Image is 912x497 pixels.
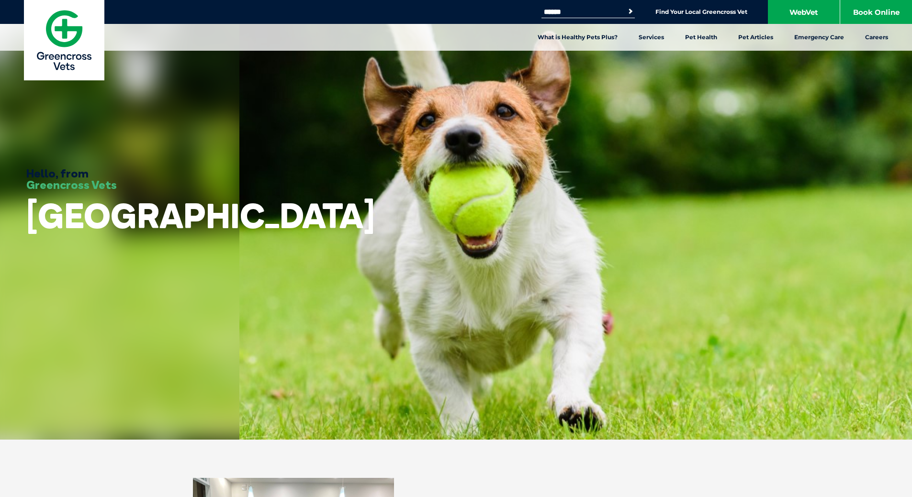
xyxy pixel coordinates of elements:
a: Emergency Care [784,24,855,51]
span: Greencross Vets [26,177,117,192]
a: Find Your Local Greencross Vet [655,8,747,16]
a: Careers [855,24,899,51]
h3: Hello, from [26,167,117,190]
h1: [GEOGRAPHIC_DATA] [26,197,375,234]
button: Search [626,7,635,16]
a: Pet Articles [728,24,784,51]
a: Services [628,24,675,51]
a: What is Healthy Pets Plus? [527,24,628,51]
a: Pet Health [675,24,728,51]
